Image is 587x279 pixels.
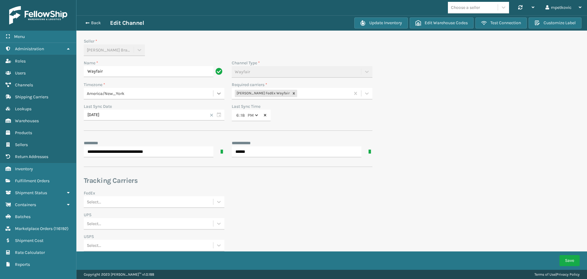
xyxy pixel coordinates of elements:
[239,112,240,119] span: :
[15,166,33,172] span: Inventory
[15,118,39,123] span: Warehouses
[15,178,50,183] span: Fulfillment Orders
[15,214,31,219] span: Batches
[232,60,260,66] label: Channel Type
[15,250,45,255] span: Rate Calculator
[84,104,112,109] label: Last Sync Date
[236,110,239,121] input: --
[54,226,68,231] span: ( 116192 )
[534,272,556,277] a: Terms of Use
[15,70,26,76] span: Users
[15,262,30,267] span: Reports
[556,272,580,277] a: Privacy Policy
[410,17,474,28] button: Edit Warehouse Codes
[84,110,224,121] input: MM/DD/YYYY
[84,81,105,88] label: Timezone
[87,199,101,205] div: Select...
[84,38,97,44] label: Seller
[15,154,48,159] span: Return Addresses
[15,46,44,51] span: Administration
[15,106,31,111] span: Lookups
[15,226,53,231] span: Marketplace Orders
[84,212,91,218] label: UPS
[451,4,480,11] div: Choose a seller
[9,6,67,25] img: logo
[240,110,245,121] input: --
[235,90,290,97] div: [PERSON_NAME] FedEx Wayfair
[87,221,101,227] div: Select...
[110,19,144,27] h3: Edit Channel
[475,17,527,28] button: Test Connection
[15,82,33,88] span: Channels
[14,34,25,39] span: Menu
[84,233,94,240] label: USPS
[232,81,267,88] label: Required carriers
[15,190,47,195] span: Shipment Status
[84,60,98,66] label: Name
[84,190,95,196] label: FedEx
[534,270,580,279] div: |
[15,58,26,64] span: Roles
[15,130,32,135] span: Products
[15,94,48,100] span: Shipping Carriers
[87,90,214,97] div: America/New_York
[82,20,110,26] button: Back
[87,242,101,249] div: Select...
[559,255,580,266] button: Save
[15,202,36,207] span: Containers
[84,270,154,279] p: Copyright 2023 [PERSON_NAME]™ v 1.0.188
[529,17,581,28] button: Customize Label
[84,176,372,185] h3: Tracking Carriers
[232,104,260,109] label: Last Sync Time
[15,238,43,243] span: Shipment Cost
[354,17,408,28] button: Update Inventory
[15,142,28,147] span: Sellers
